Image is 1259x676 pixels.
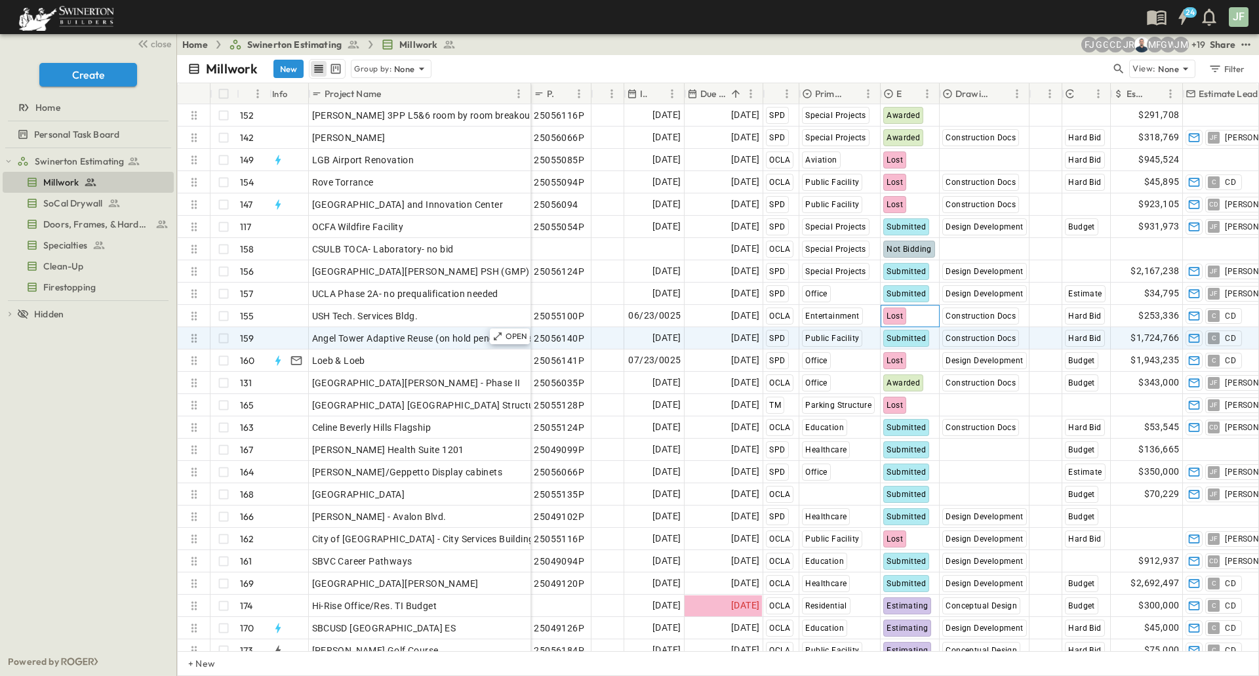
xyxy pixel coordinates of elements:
[652,264,681,279] span: [DATE]
[731,330,759,346] span: [DATE]
[887,467,926,477] span: Submitted
[3,151,174,172] div: Swinerton Estimatingtest
[1138,219,1179,234] span: $931,973
[743,86,759,102] button: Menu
[534,265,584,278] span: 25056124P
[35,101,60,114] span: Home
[43,239,87,252] span: Specialties
[769,311,790,321] span: OCLA
[731,197,759,212] span: [DATE]
[946,289,1023,298] span: Design Development
[182,38,208,51] a: Home
[887,222,926,231] span: Submitted
[312,220,404,233] span: OCFA Wildfire Facility
[955,87,992,100] p: Drawing Status
[1144,420,1180,435] span: $53,545
[311,61,327,77] button: row view
[1068,445,1094,454] span: Budget
[557,87,571,101] button: Sort
[247,38,342,51] span: Swinerton Estimating
[731,130,759,145] span: [DATE]
[946,356,1023,365] span: Design Development
[3,193,174,214] div: SoCal Drywalltest
[534,176,584,189] span: 25055094P
[35,155,124,168] span: Swinerton Estimating
[700,87,726,100] p: Due Date
[312,176,374,189] span: Rove Torrance
[1138,130,1179,145] span: $318,769
[1068,311,1101,321] span: Hard Bid
[242,87,256,101] button: Sort
[273,60,304,78] button: New
[1068,222,1094,231] span: Budget
[805,289,827,298] span: Office
[769,133,785,142] span: SPD
[769,378,790,388] span: OCLA
[534,153,584,167] span: 25055085P
[731,108,759,123] span: [DATE]
[151,37,171,50] span: close
[652,108,681,123] span: [DATE]
[3,236,171,254] a: Specialties
[534,399,584,412] span: 25055128P
[652,330,681,346] span: [DATE]
[769,289,785,298] span: SPD
[325,87,381,100] p: Project Name
[946,178,1016,187] span: Construction Docs
[240,243,254,256] p: 158
[506,331,528,342] p: OPEN
[652,487,681,502] span: [DATE]
[240,131,254,144] p: 142
[805,178,859,187] span: Public Facility
[769,155,790,165] span: OCLA
[887,445,926,454] span: Submitted
[896,87,902,100] p: Estimate Status
[534,109,584,122] span: 25056116P
[312,443,464,456] span: [PERSON_NAME] Health Suite 1201
[547,87,554,100] p: P-Code
[731,152,759,167] span: [DATE]
[805,467,827,477] span: Office
[769,467,785,477] span: SPD
[887,111,920,120] span: Awarded
[731,464,759,479] span: [DATE]
[511,86,527,102] button: Menu
[43,218,150,231] span: Doors, Frames, & Hardware
[887,245,931,254] span: Not Bidding
[534,376,584,389] span: 25056035P
[731,442,759,457] span: [DATE]
[270,83,309,104] div: Info
[846,87,860,101] button: Sort
[1127,87,1146,100] p: Estimate Amount
[39,63,137,87] button: Create
[887,423,926,432] span: Submitted
[731,241,759,256] span: [DATE]
[3,172,174,193] div: Millworktest
[3,256,174,277] div: Clean-Uptest
[1160,37,1176,52] div: GEORGIA WESLEY (georgia.wesley@swinerton.com)
[887,334,926,343] span: Submitted
[43,176,79,189] span: Millwork
[652,464,681,479] span: [DATE]
[905,87,919,101] button: Sort
[887,267,926,276] span: Submitted
[1068,356,1094,365] span: Budget
[534,421,584,434] span: 25055124P
[312,265,651,278] span: [GEOGRAPHIC_DATA][PERSON_NAME] PSH (GMP) (in the running competitive)
[664,86,680,102] button: Menu
[240,332,254,345] p: 159
[1238,37,1254,52] button: test
[399,38,437,51] span: Millwork
[1076,87,1090,101] button: Sort
[1212,360,1216,361] span: C
[1132,62,1155,76] p: View:
[312,421,431,434] span: Celine Beverly Hills Flagship
[887,289,926,298] span: Submitted
[34,308,64,321] span: Hidden
[887,178,903,187] span: Lost
[1068,467,1102,477] span: Estimate
[1163,86,1178,102] button: Menu
[1173,37,1189,52] div: Jonathan M. Hansen (johansen@swinerton.com)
